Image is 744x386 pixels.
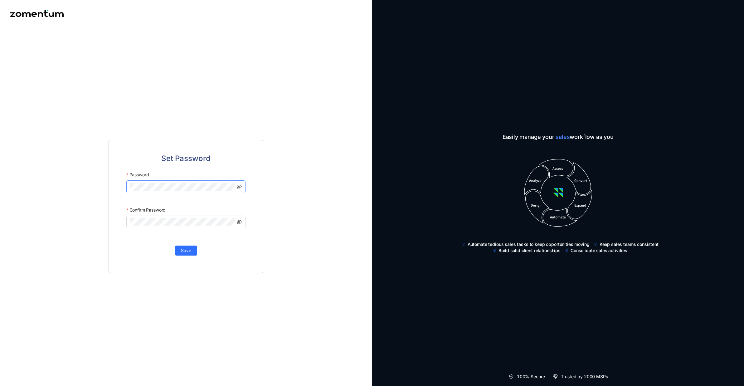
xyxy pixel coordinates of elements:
span: Save [181,247,191,254]
span: Build solid client relationships [498,247,561,254]
span: Easily manage your workflow as you [457,133,659,141]
img: Zomentum logo [10,10,64,17]
input: Password [130,183,236,191]
span: eye-invisible [237,219,242,224]
span: sales [556,134,570,140]
span: eye-invisible [237,184,242,189]
label: Confirm Password [126,204,166,216]
span: Consolidate sales activities [571,247,627,254]
span: Set Password [161,153,211,164]
button: Save [175,246,197,256]
input: Confirm Password [130,218,236,226]
span: Keep sales teams consistent [600,241,659,247]
span: 100% Secure [517,374,545,380]
span: Trusted by 2000 MSPs [561,374,608,380]
label: Password [126,169,149,180]
span: Automate tedious sales tasks to keep opportunities moving [468,241,590,247]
